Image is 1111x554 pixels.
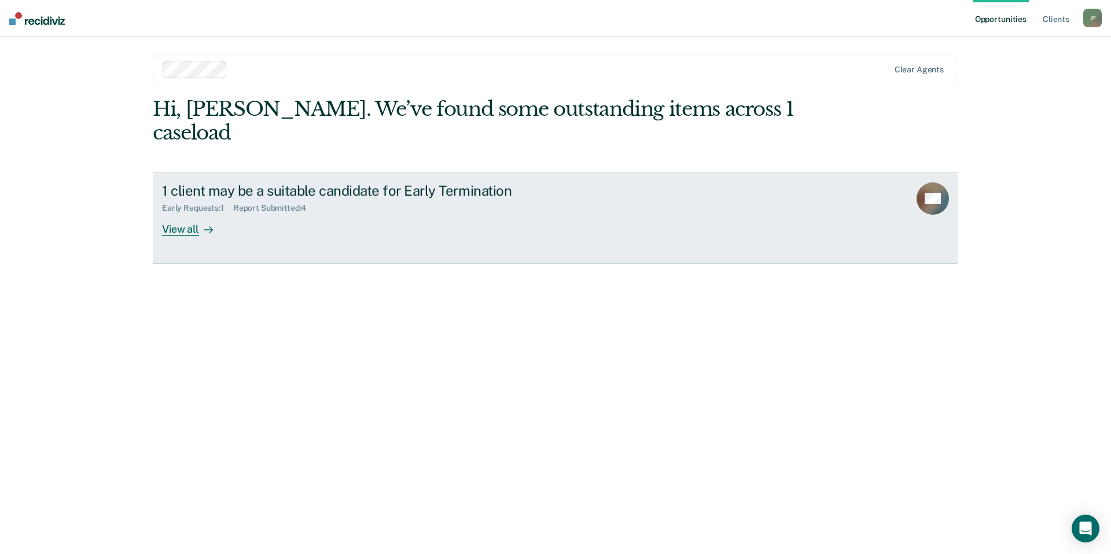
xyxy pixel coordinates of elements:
div: Open Intercom Messenger [1072,515,1099,542]
div: Hi, [PERSON_NAME]. We’ve found some outstanding items across 1 caseload [153,97,797,145]
div: J P [1083,9,1102,27]
div: 1 client may be a suitable candidate for Early Termination [162,182,568,199]
div: Early Requests : 1 [162,203,233,213]
a: 1 client may be a suitable candidate for Early TerminationEarly Requests:1Report Submitted:4View all [153,173,958,264]
div: View all [162,213,227,236]
div: Report Submitted : 4 [233,203,316,213]
button: JP [1083,9,1102,27]
img: Recidiviz [9,12,65,25]
div: Clear agents [895,65,944,75]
